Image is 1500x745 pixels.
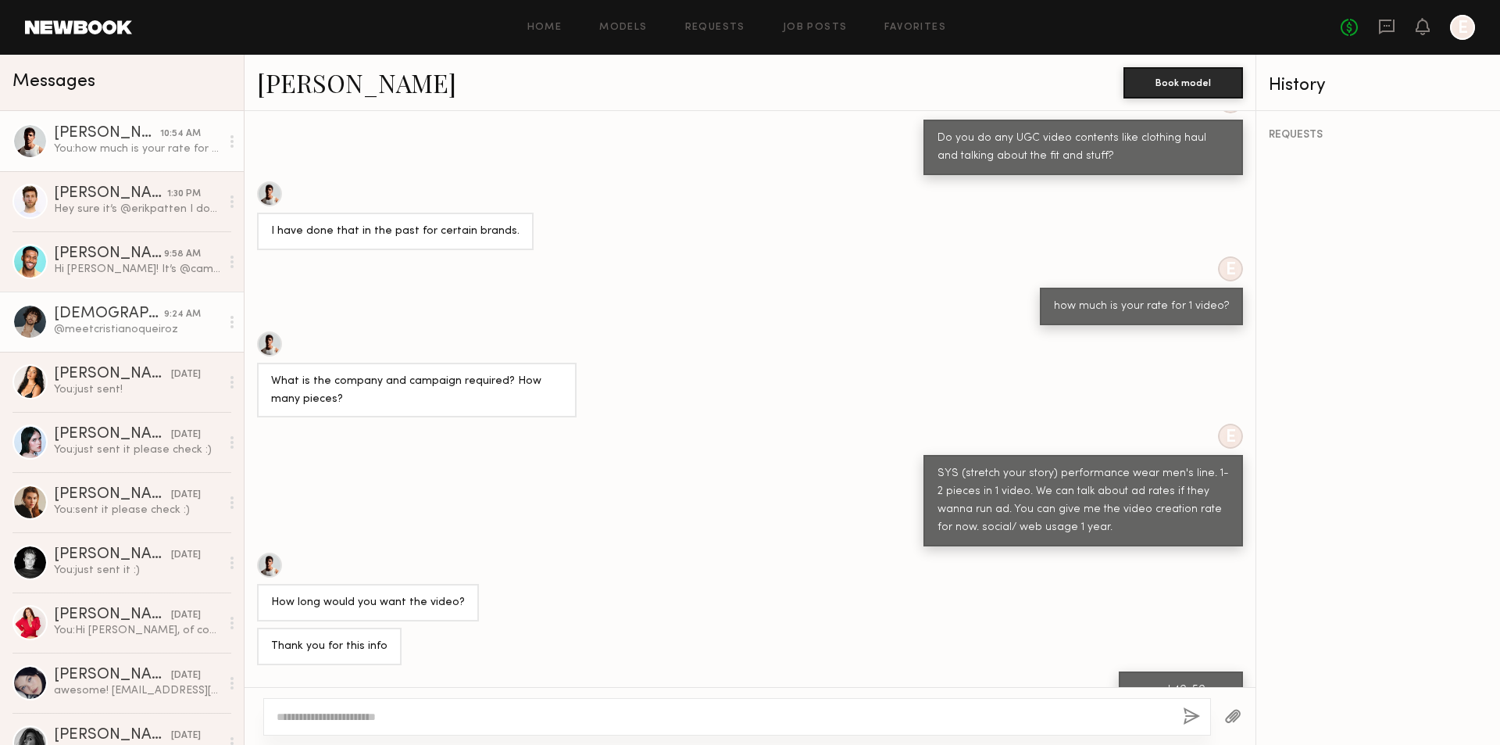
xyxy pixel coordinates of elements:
[54,262,220,277] div: Hi [PERSON_NAME]! It’s @cam3kings
[527,23,562,33] a: Home
[54,728,171,743] div: [PERSON_NAME]
[54,306,164,322] div: [DEMOGRAPHIC_DATA][PERSON_NAME]
[54,503,220,518] div: You: sent it please check :)
[54,186,167,202] div: [PERSON_NAME]
[171,428,201,442] div: [DATE]
[685,23,745,33] a: Requests
[54,668,171,683] div: [PERSON_NAME]
[164,307,201,322] div: 9:24 AM
[783,23,848,33] a: Job Posts
[54,442,220,457] div: You: just sent it please check :)
[937,130,1229,166] div: Do you do any UGC video contents like clothing haul and talking about the fit and stuff?
[171,668,201,683] div: [DATE]
[171,548,201,563] div: [DATE]
[54,563,220,578] div: You: just sent it :)
[167,187,201,202] div: 1:30 PM
[54,487,171,503] div: [PERSON_NAME]
[257,66,456,99] a: [PERSON_NAME]
[12,73,95,91] span: Messages
[1450,15,1475,40] a: E
[271,638,387,656] div: Thank you for this info
[54,683,220,698] div: awesome! [EMAIL_ADDRESS][DOMAIN_NAME]
[1269,130,1487,141] div: REQUESTS
[171,608,201,623] div: [DATE]
[171,729,201,743] div: [DATE]
[54,367,171,382] div: [PERSON_NAME]
[1123,75,1243,88] a: Book model
[271,223,520,241] div: I have done that in the past for certain brands.
[54,322,220,337] div: @meetcristianoqueiroz
[1054,298,1229,316] div: how much is your rate for 1 video?
[1123,67,1243,98] button: Book model
[54,547,171,563] div: [PERSON_NAME]
[937,465,1229,537] div: SYS (stretch your story) performance wear men's line. 1-2 pieces in 1 video. We can talk about ad...
[54,382,220,397] div: You: just sent!
[54,607,171,623] div: [PERSON_NAME]
[54,141,220,156] div: You: how much is your rate for 1 video?
[54,246,164,262] div: [PERSON_NAME]
[164,247,201,262] div: 9:58 AM
[884,23,946,33] a: Favorites
[160,127,201,141] div: 10:54 AM
[271,373,562,409] div: What is the company and campaign required? How many pieces?
[54,623,220,638] div: You: Hi [PERSON_NAME], of course! Np, just let me know the time you can come by for a casting the...
[271,594,465,612] div: How long would you want the video?
[171,488,201,503] div: [DATE]
[54,202,220,217] div: Hey sure it’s @erikpatten I don’t have a huge following and normally create UGC for brands to pos...
[1133,682,1229,700] div: around 40-50 sec.
[54,126,160,141] div: [PERSON_NAME]
[54,427,171,442] div: [PERSON_NAME]
[171,367,201,382] div: [DATE]
[1269,77,1487,95] div: History
[599,23,647,33] a: Models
